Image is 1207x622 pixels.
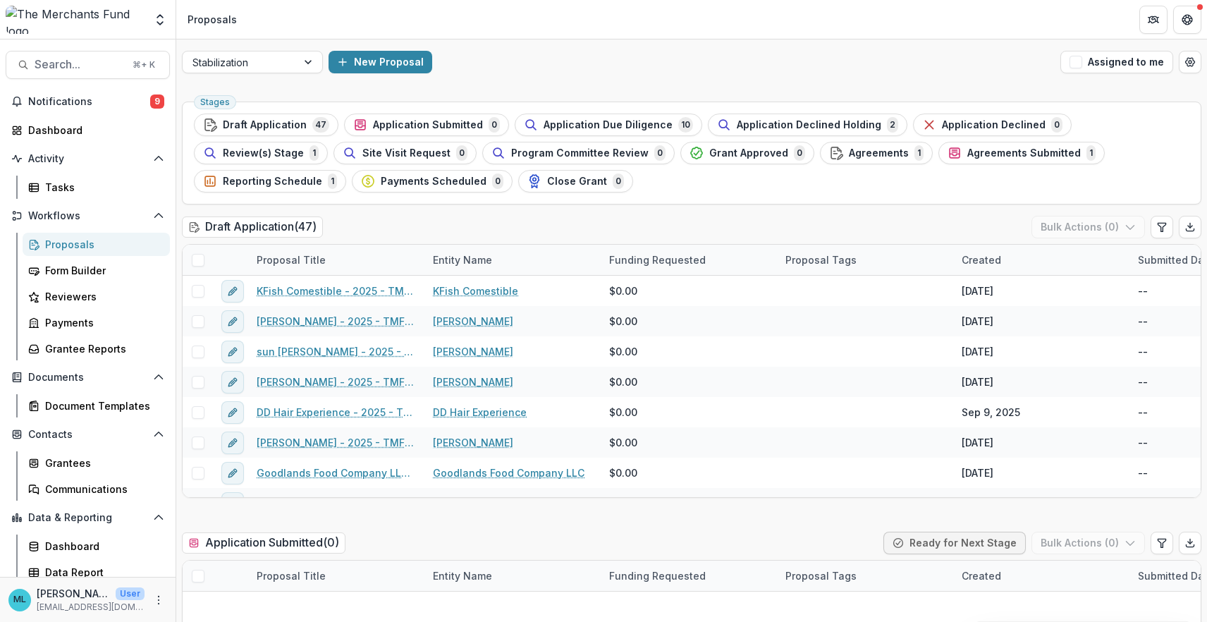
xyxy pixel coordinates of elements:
[708,114,907,136] button: Application Declined Holding2
[257,405,416,420] a: DD Hair Experience - 2025 - TMF 2025 Stabilization Grant Program
[777,245,953,275] div: Proposal Tags
[967,147,1081,159] span: Agreements Submitted
[544,119,673,131] span: Application Due Diligence
[6,6,145,34] img: The Merchants Fund logo
[23,535,170,558] a: Dashboard
[433,496,513,511] a: [PERSON_NAME]
[6,423,170,446] button: Open Contacts
[794,145,805,161] span: 0
[257,374,416,389] a: [PERSON_NAME] - 2025 - TMF 2025 Stabilization Grant Program
[194,142,328,164] button: Review(s) Stage1
[223,119,307,131] span: Draft Application
[938,142,1105,164] button: Agreements Submitted1
[962,435,993,450] div: [DATE]
[362,147,451,159] span: Site Visit Request
[1139,6,1168,34] button: Partners
[248,561,424,591] div: Proposal Title
[1151,532,1173,554] button: Edit table settings
[6,90,170,113] button: Notifications9
[424,252,501,267] div: Entity Name
[1138,465,1148,480] div: --
[1060,51,1173,73] button: Assigned to me
[433,435,513,450] a: [PERSON_NAME]
[1151,216,1173,238] button: Edit table settings
[424,245,601,275] div: Entity Name
[953,568,1010,583] div: Created
[6,51,170,79] button: Search...
[680,142,814,164] button: Grant Approved0
[962,405,1020,420] div: Sep 9, 2025
[1138,283,1148,298] div: --
[116,587,145,600] p: User
[23,394,170,417] a: Document Templates
[248,245,424,275] div: Proposal Title
[433,344,513,359] a: [PERSON_NAME]
[45,237,159,252] div: Proposals
[1031,532,1145,554] button: Bulk Actions (0)
[150,94,164,109] span: 9
[352,170,513,193] button: Payments Scheduled0
[45,263,159,278] div: Form Builder
[433,314,513,329] a: [PERSON_NAME]
[609,405,637,420] span: $0.00
[962,374,993,389] div: [DATE]
[518,170,633,193] button: Close Grant0
[312,117,329,133] span: 47
[424,568,501,583] div: Entity Name
[601,245,777,275] div: Funding Requested
[200,97,230,107] span: Stages
[962,344,993,359] div: [DATE]
[221,432,244,454] button: edit
[23,451,170,475] a: Grantees
[609,344,637,359] span: $0.00
[45,565,159,580] div: Data Report
[962,283,993,298] div: [DATE]
[37,601,145,614] p: [EMAIL_ADDRESS][DOMAIN_NAME]
[45,398,159,413] div: Document Templates
[13,595,26,604] div: Miao Liu
[1138,344,1148,359] div: --
[1138,405,1148,420] div: --
[953,245,1129,275] div: Created
[23,337,170,360] a: Grantee Reports
[6,205,170,227] button: Open Workflows
[45,482,159,496] div: Communications
[45,315,159,330] div: Payments
[1179,532,1201,554] button: Export table data
[23,561,170,584] a: Data Report
[492,173,503,189] span: 0
[221,341,244,363] button: edit
[953,252,1010,267] div: Created
[182,217,323,237] h2: Draft Application ( 47 )
[23,259,170,282] a: Form Builder
[609,465,637,480] span: $0.00
[914,145,924,161] span: 1
[35,58,124,71] span: Search...
[678,117,693,133] span: 10
[1138,314,1148,329] div: --
[381,176,486,188] span: Payments Scheduled
[221,310,244,333] button: edit
[609,374,637,389] span: $0.00
[6,118,170,142] a: Dashboard
[433,405,527,420] a: DD Hair Experience
[962,314,993,329] div: [DATE]
[613,173,624,189] span: 0
[150,592,167,609] button: More
[887,117,898,133] span: 2
[257,283,416,298] a: KFish Comestible - 2025 - TMF 2025 Stabilization Grant Program
[1179,216,1201,238] button: Export table data
[257,435,416,450] a: [PERSON_NAME] - 2025 - TMF 2025 Stabilization Grant Program
[609,496,637,511] span: $0.00
[1179,51,1201,73] button: Open table manager
[28,123,159,138] div: Dashboard
[601,568,714,583] div: Funding Requested
[6,147,170,170] button: Open Activity
[433,283,518,298] a: KFish Comestible
[883,532,1026,554] button: Ready for Next Stage
[45,289,159,304] div: Reviewers
[777,568,865,583] div: Proposal Tags
[182,532,345,553] h2: Application Submitted ( 0 )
